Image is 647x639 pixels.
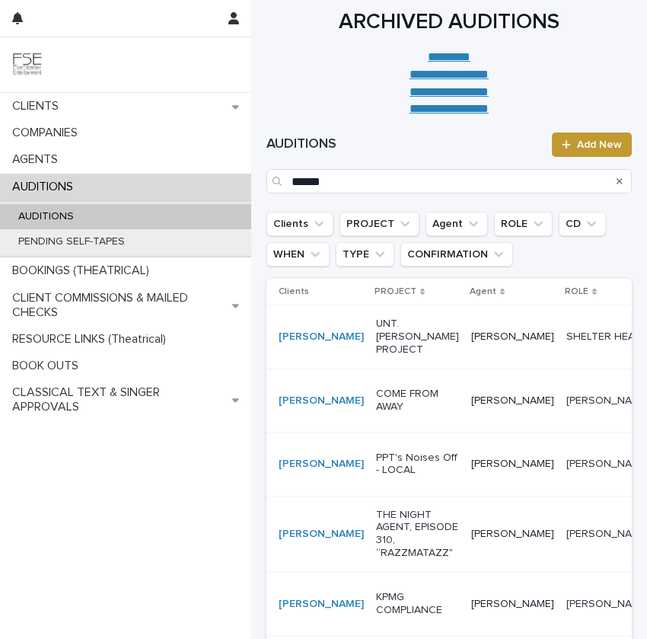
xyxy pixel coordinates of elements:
p: AUDITIONS [6,180,85,194]
p: PROJECT [374,283,416,300]
a: [PERSON_NAME] [279,395,364,407]
input: Search [266,169,632,193]
p: [PERSON_NAME] [471,458,554,471]
p: [PERSON_NAME] [471,528,554,541]
a: [PERSON_NAME] [279,598,364,611]
p: UNT. [PERSON_NAME] PROJECT [376,318,459,356]
p: BOOKINGS (THEATRICAL) [6,264,161,278]
p: PPT's Noises Off - LOCAL [376,452,459,478]
h1: ARCHIVED AUDITIONS [266,8,632,37]
a: [PERSON_NAME] [279,331,364,343]
p: [PERSON_NAME] [471,331,554,343]
span: Add New [577,139,622,150]
p: AUDITIONS [6,210,86,223]
p: AGENTS [6,152,70,167]
p: [PERSON_NAME] [471,598,554,611]
button: CD [559,212,606,236]
p: Agent [470,283,496,300]
button: Clients [266,212,333,236]
button: Agent [425,212,488,236]
p: COME FROM AWAY [376,388,459,414]
button: ROLE [494,212,553,236]
button: PROJECT [339,212,419,236]
button: WHEN [266,242,330,267]
p: CLIENT COMMISSIONS & MAILED CHECKS [6,291,232,320]
p: BOOK OUTS [6,359,91,373]
img: 9JgRvJ3ETPGCJDhvPVA5 [12,50,43,80]
p: [PERSON_NAME] [471,395,554,407]
a: [PERSON_NAME] [279,458,364,471]
p: CLASSICAL TEXT & SINGER APPROVALS [6,385,232,414]
a: [PERSON_NAME] [279,528,364,541]
p: KPMG COMPLIANCE [376,591,459,617]
p: CLIENTS [6,99,71,113]
h1: AUDITIONS [266,136,543,154]
p: PENDING SELF-TAPES [6,235,137,248]
a: Add New [552,133,632,157]
p: ROLE [565,283,588,300]
button: CONFIRMATION [400,242,513,267]
p: RESOURCE LINKS (Theatrical) [6,332,178,347]
button: TYPE [336,242,394,267]
p: THE NIGHT AGENT, EPISODE 310, “RAZZMATAZZ" [376,509,459,560]
p: COMPANIES [6,126,90,140]
p: Clients [279,283,309,300]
